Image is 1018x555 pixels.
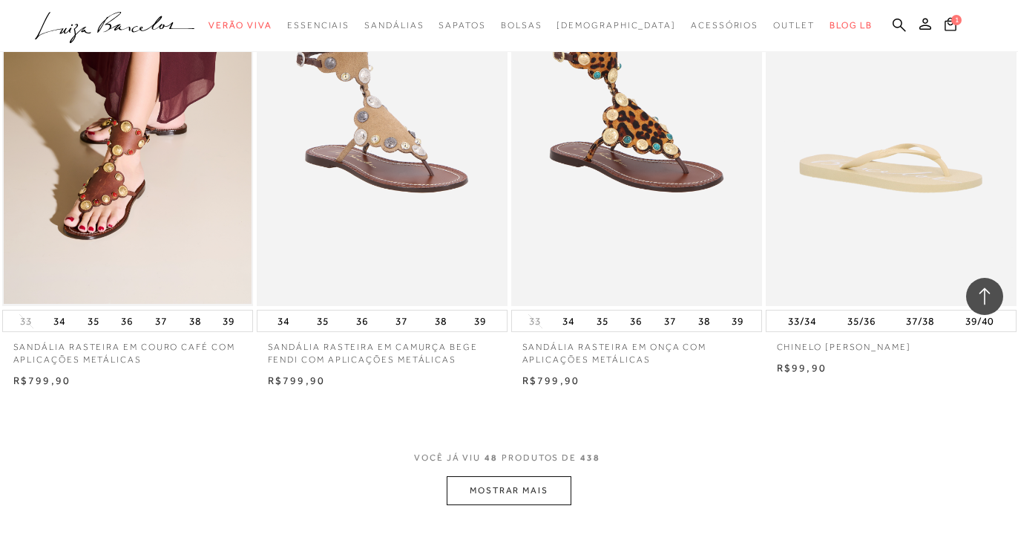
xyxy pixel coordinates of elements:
[501,20,542,30] span: Bolsas
[49,311,70,331] button: 34
[273,311,294,331] button: 34
[447,476,571,505] button: MOSTRAR MAIS
[843,311,880,331] button: 35/36
[430,311,451,331] button: 38
[777,362,827,374] span: R$99,90
[485,452,498,463] span: 48
[773,12,815,39] a: categoryNavScreenReaderText
[766,332,1017,354] a: CHINELO [PERSON_NAME]
[185,311,206,331] button: 38
[16,314,36,328] button: 33
[773,20,815,30] span: Outlet
[940,16,961,36] button: 1
[525,314,545,328] button: 33
[830,12,873,39] a: BLOG LB
[364,12,424,39] a: categoryNavScreenReaderText
[694,311,715,331] button: 38
[691,20,758,30] span: Acessórios
[470,311,490,331] button: 39
[208,12,272,39] a: categoryNavScreenReaderText
[218,311,239,331] button: 39
[501,12,542,39] a: categoryNavScreenReaderText
[961,311,998,331] button: 39/40
[951,15,962,25] span: 1
[364,20,424,30] span: Sandálias
[727,311,748,331] button: 39
[257,332,508,366] a: SANDÁLIA RASTEIRA EM CAMURÇA BEGE FENDI COM APLICAÇÕES METÁLICAS
[312,311,333,331] button: 35
[592,311,613,331] button: 35
[287,12,349,39] a: categoryNavScreenReaderText
[2,332,253,366] a: SANDÁLIA RASTEIRA EM COURO CAFÉ COM APLICAÇÕES METÁLICAS
[391,311,412,331] button: 37
[556,12,676,39] a: noSubCategoriesText
[151,311,171,331] button: 37
[556,20,676,30] span: [DEMOGRAPHIC_DATA]
[558,311,579,331] button: 34
[511,332,762,366] a: SANDÁLIA RASTEIRA EM ONÇA COM APLICAÇÕES METÁLICAS
[439,12,485,39] a: categoryNavScreenReaderText
[580,452,600,463] span: 438
[414,452,604,463] span: VOCÊ JÁ VIU PRODUTOS DE
[116,311,137,331] button: 36
[522,374,580,386] span: R$799,90
[352,311,372,331] button: 36
[439,20,485,30] span: Sapatos
[287,20,349,30] span: Essenciais
[13,374,71,386] span: R$799,90
[208,20,272,30] span: Verão Viva
[784,311,821,331] button: 33/34
[268,374,326,386] span: R$799,90
[830,20,873,30] span: BLOG LB
[691,12,758,39] a: categoryNavScreenReaderText
[625,311,646,331] button: 36
[660,311,680,331] button: 37
[83,311,104,331] button: 35
[902,311,939,331] button: 37/38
